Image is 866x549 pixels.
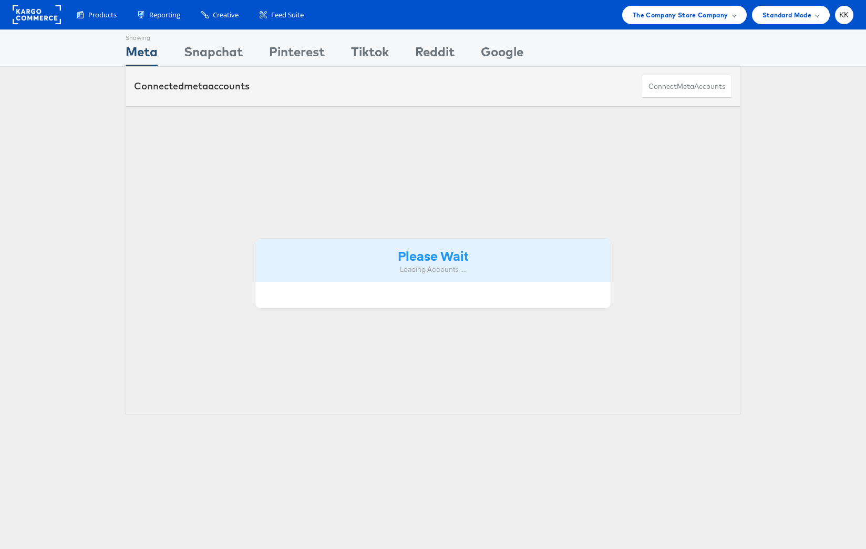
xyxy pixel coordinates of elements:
[642,75,732,98] button: ConnectmetaAccounts
[415,43,455,66] div: Reddit
[134,79,250,93] div: Connected accounts
[184,80,208,92] span: meta
[271,10,304,20] span: Feed Suite
[126,30,158,43] div: Showing
[263,265,603,274] div: Loading Accounts ....
[149,10,180,20] span: Reporting
[88,10,117,20] span: Products
[351,43,389,66] div: Tiktok
[762,9,811,21] span: Standard Mode
[481,43,523,66] div: Google
[269,43,325,66] div: Pinterest
[213,10,239,20] span: Creative
[126,43,158,66] div: Meta
[839,12,849,18] span: KK
[398,247,468,264] strong: Please Wait
[677,82,694,91] span: meta
[184,43,243,66] div: Snapchat
[633,9,728,21] span: The Company Store Company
